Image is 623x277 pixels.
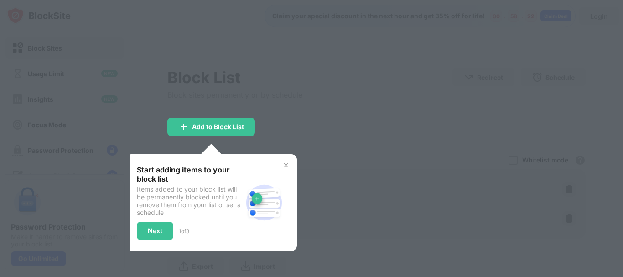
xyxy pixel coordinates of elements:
div: 1 of 3 [179,228,189,235]
img: block-site.svg [242,181,286,225]
div: Add to Block List [192,123,244,131]
img: x-button.svg [282,162,290,169]
div: Items added to your block list will be permanently blocked until you remove them from your list o... [137,185,242,216]
div: Start adding items to your block list [137,165,242,183]
div: Next [148,227,162,235]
